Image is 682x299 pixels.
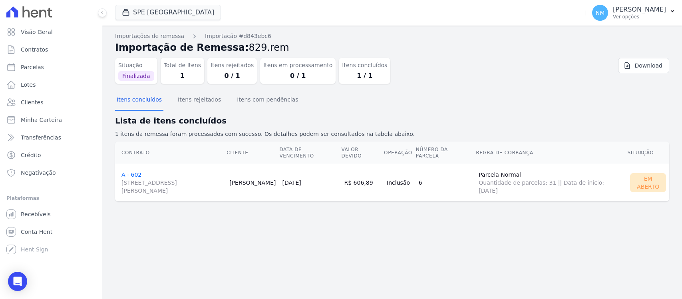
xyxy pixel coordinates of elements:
span: Conta Hent [21,228,52,236]
a: Lotes [3,77,99,93]
th: Regra de Cobrança [475,142,627,164]
span: Negativação [21,169,56,177]
th: Operação [384,142,416,164]
a: Contratos [3,42,99,58]
th: Data de Vencimento [279,142,341,164]
a: Parcelas [3,59,99,75]
dt: Situação [118,61,154,70]
td: [PERSON_NAME] [226,164,279,201]
h2: Lista de itens concluídos [115,115,669,127]
p: 1 itens da remessa foram processados com sucesso. Os detalhes podem ser consultados na tabela aba... [115,130,669,138]
dd: 0 / 1 [263,71,332,81]
td: [DATE] [279,164,341,201]
td: R$ 606,89 [341,164,384,201]
a: Crédito [3,147,99,163]
span: Crédito [21,151,41,159]
span: Finalizada [118,71,154,81]
span: Clientes [21,98,43,106]
dt: Itens em processamento [263,61,332,70]
button: SPE [GEOGRAPHIC_DATA] [115,5,221,20]
th: Valor devido [341,142,384,164]
a: Download [618,58,669,73]
button: NM [PERSON_NAME] Ver opções [586,2,682,24]
span: Recebíveis [21,210,51,218]
div: Open Intercom Messenger [8,272,27,291]
span: Quantidade de parcelas: 31 || Data de início: [DATE] [479,179,624,195]
span: NM [596,10,605,16]
th: Situação [627,142,669,164]
span: 829.rem [249,42,289,53]
span: Minha Carteira [21,116,62,124]
a: Recebíveis [3,206,99,222]
span: Contratos [21,46,48,54]
span: Lotes [21,81,36,89]
th: Contrato [115,142,226,164]
th: Número da Parcela [416,142,475,164]
a: Transferências [3,130,99,146]
span: [STREET_ADDRESS][PERSON_NAME] [121,179,223,195]
nav: Breadcrumb [115,32,669,40]
dt: Itens rejeitados [211,61,254,70]
th: Cliente [226,142,279,164]
div: Em Aberto [630,173,666,192]
a: Minha Carteira [3,112,99,128]
span: Parcelas [21,63,44,71]
span: Transferências [21,134,61,142]
button: Itens concluídos [115,90,163,111]
dd: 1 / 1 [342,71,387,81]
dt: Itens concluídos [342,61,387,70]
button: Itens com pendências [235,90,300,111]
button: Itens rejeitados [176,90,223,111]
a: Conta Hent [3,224,99,240]
span: Visão Geral [21,28,53,36]
a: Visão Geral [3,24,99,40]
div: Plataformas [6,193,95,203]
p: Ver opções [613,14,666,20]
dd: 1 [164,71,201,81]
h2: Importação de Remessa: [115,40,669,55]
a: Importações de remessa [115,32,184,40]
a: Negativação [3,165,99,181]
a: Importação #d843ebc6 [205,32,271,40]
td: Inclusão [384,164,416,201]
p: [PERSON_NAME] [613,6,666,14]
td: Parcela Normal [475,164,627,201]
td: 6 [416,164,475,201]
a: Clientes [3,94,99,110]
a: A - 602[STREET_ADDRESS][PERSON_NAME] [121,171,223,195]
dd: 0 / 1 [211,71,254,81]
dt: Total de Itens [164,61,201,70]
